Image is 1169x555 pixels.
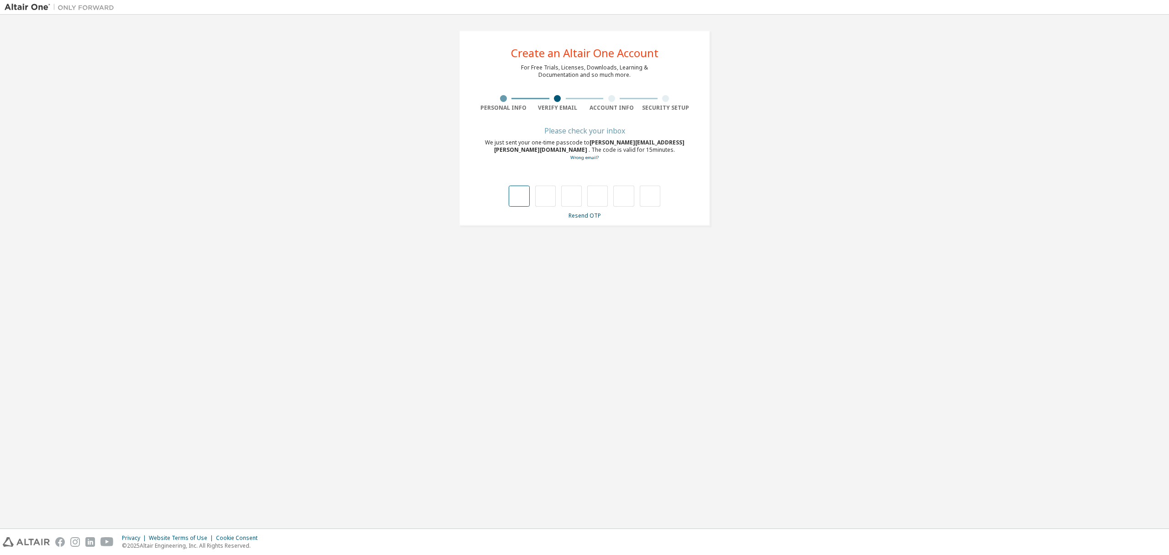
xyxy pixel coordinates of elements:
div: For Free Trials, Licenses, Downloads, Learning & Documentation and so much more. [521,64,648,79]
span: [PERSON_NAME][EMAIL_ADDRESS][PERSON_NAME][DOMAIN_NAME] [494,139,685,154]
div: Cookie Consent [216,534,263,542]
div: Website Terms of Use [149,534,216,542]
div: Personal Info [476,104,531,112]
div: Security Setup [639,104,693,112]
img: altair_logo.svg [3,537,50,547]
div: Create an Altair One Account [511,48,658,59]
div: We just sent your one-time passcode to . The code is valid for 15 minutes. [476,139,693,161]
div: Verify Email [531,104,585,112]
div: Privacy [122,534,149,542]
img: instagram.svg [70,537,80,547]
p: © 2025 Altair Engineering, Inc. All Rights Reserved. [122,542,263,550]
img: youtube.svg [100,537,114,547]
img: Altair One [5,3,119,12]
a: Resend OTP [569,212,601,219]
img: linkedin.svg [85,537,95,547]
img: facebook.svg [55,537,65,547]
div: Account Info [584,104,639,112]
div: Please check your inbox [476,128,693,133]
a: Go back to the registration form [570,155,599,160]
